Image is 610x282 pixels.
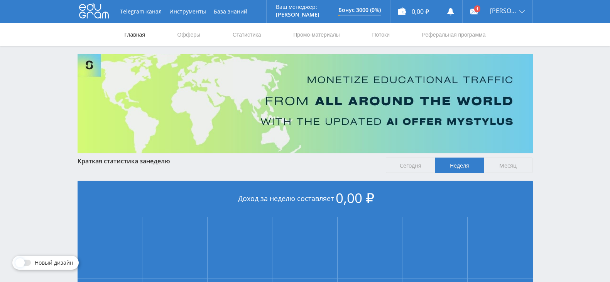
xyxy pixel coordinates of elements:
p: [PERSON_NAME] [276,12,319,18]
span: 0,00 ₽ [336,189,374,207]
a: Промо-материалы [292,23,340,46]
a: Реферальная программа [421,23,487,46]
span: Месяц [484,158,533,173]
span: [PERSON_NAME] [490,8,517,14]
div: Краткая статистика за [78,158,379,164]
span: Новый дизайн [35,260,73,266]
a: Статистика [232,23,262,46]
span: Неделя [435,158,484,173]
div: Доход за неделю составляет [78,181,533,217]
span: неделю [146,157,170,165]
a: Потоки [371,23,390,46]
p: Бонус 3000 (0%) [338,7,381,13]
a: Главная [124,23,146,46]
a: Офферы [177,23,201,46]
p: Ваш менеджер: [276,4,319,10]
img: Banner [78,54,533,153]
span: Сегодня [386,158,435,173]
